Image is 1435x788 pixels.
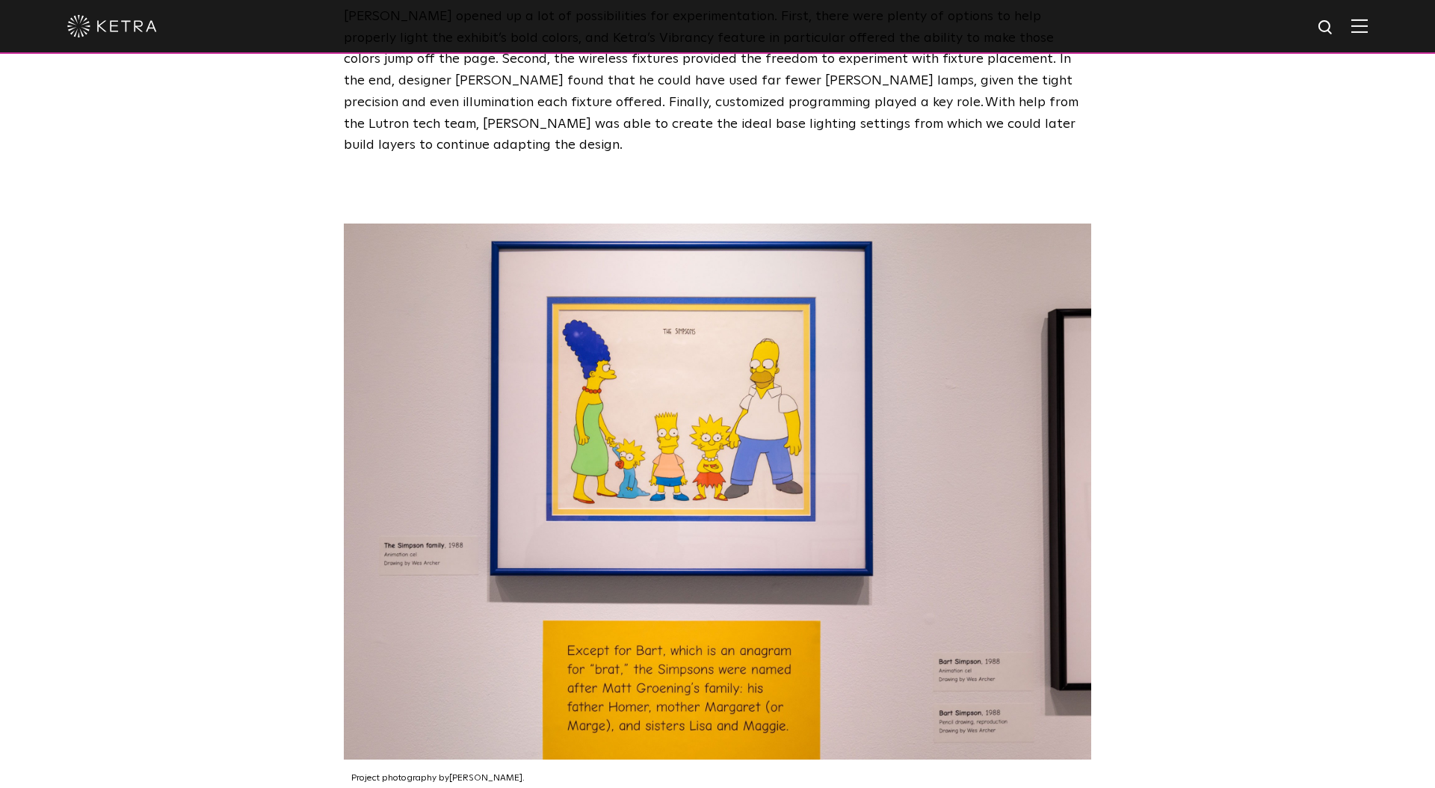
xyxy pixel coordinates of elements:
[344,6,1084,157] p: [PERSON_NAME] opened up a lot of possibilities for experimentation. First, there were plenty of o...
[351,771,1091,787] p: Project photography by .
[1317,19,1336,37] img: search icon
[1351,19,1368,33] img: Hamburger%20Nav.svg
[344,224,1091,760] img: MoMI_Simpsons_Exhibit_Web-02
[449,774,522,783] span: [PERSON_NAME]
[67,15,157,37] img: ketra-logo-2019-white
